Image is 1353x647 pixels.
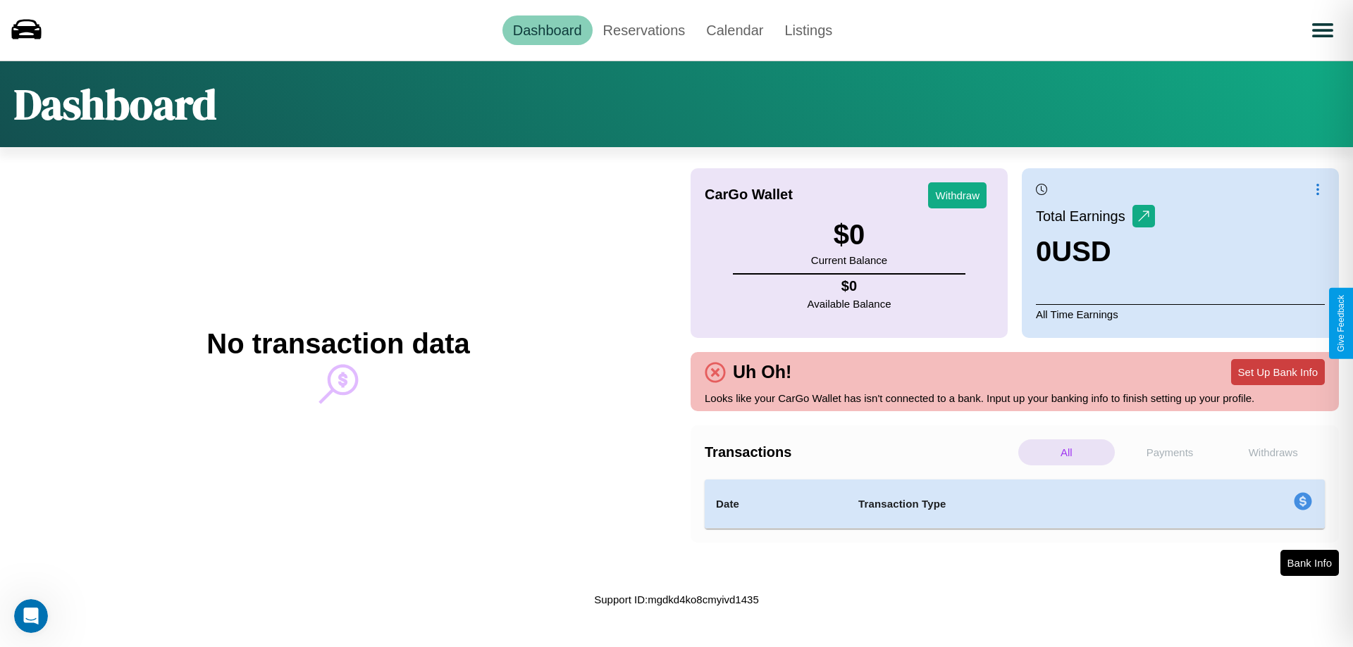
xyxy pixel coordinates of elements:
[928,182,987,208] button: Withdraw
[502,15,593,45] a: Dashboard
[14,599,48,633] iframe: Intercom live chat
[705,444,1015,460] h4: Transactions
[726,362,798,382] h4: Uh Oh!
[1036,236,1155,268] h3: 0 USD
[1231,359,1325,385] button: Set Up Bank Info
[1018,439,1115,465] p: All
[593,15,696,45] a: Reservations
[1336,295,1346,352] div: Give Feedback
[705,187,793,203] h4: CarGo Wallet
[705,389,1325,408] p: Looks like your CarGo Wallet has isn't connected to a bank. Input up your banking info to finish ...
[811,219,887,251] h3: $ 0
[705,479,1325,529] table: simple table
[1303,11,1342,50] button: Open menu
[808,278,891,294] h4: $ 0
[808,294,891,313] p: Available Balance
[774,15,843,45] a: Listings
[14,75,216,133] h1: Dashboard
[696,15,774,45] a: Calendar
[206,328,469,360] h2: No transaction data
[1036,203,1132,229] p: Total Earnings
[1036,304,1325,324] p: All Time Earnings
[1122,439,1218,465] p: Payments
[1280,550,1339,576] button: Bank Info
[716,496,836,513] h4: Date
[1225,439,1321,465] p: Withdraws
[858,496,1178,513] h4: Transaction Type
[594,590,758,609] p: Support ID: mgdkd4ko8cmyivd1435
[811,251,887,270] p: Current Balance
